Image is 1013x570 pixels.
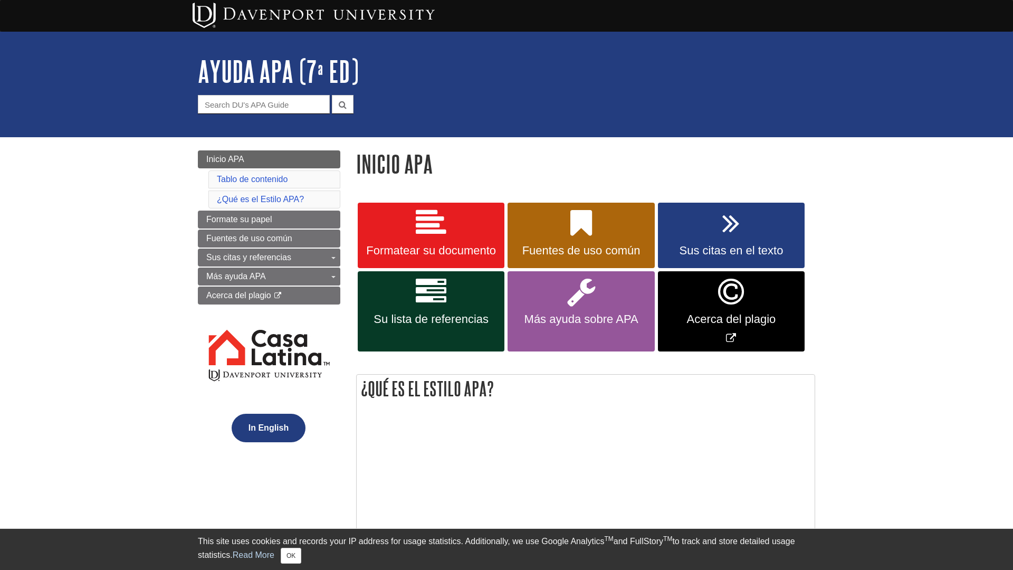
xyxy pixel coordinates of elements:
[198,249,340,267] a: Sus citas y referencias
[206,272,266,281] span: Más ayuda APA
[366,312,496,326] span: Su lista de referencias
[198,230,340,248] a: Fuentes de uso común
[198,287,340,305] a: Acerca del plagio
[366,244,496,258] span: Formatear su documento
[357,375,815,403] h2: ¿Qué es el Estilo APA?
[663,535,672,543] sup: TM
[604,535,613,543] sup: TM
[198,211,340,229] a: Formate su papel
[229,423,308,432] a: In English
[206,234,292,243] span: Fuentes de uso común
[666,244,797,258] span: Sus citas en el texto
[206,291,271,300] span: Acerca del plagio
[515,312,646,326] span: Más ayuda sobre APA
[206,155,244,164] span: Inicio APA
[356,150,815,177] h1: Inicio APA
[508,271,654,352] a: Más ayuda sobre APA
[217,175,288,184] a: Tablo de contenido
[508,203,654,268] a: Fuentes de uso común
[515,244,646,258] span: Fuentes de uso común
[206,253,291,262] span: Sus citas y referencias
[198,55,359,88] a: AYUDA APA (7ª ED)
[658,271,805,352] a: Link opens in new window
[193,3,435,28] img: Davenport University
[666,312,797,326] span: Acerca del plagio
[217,195,304,204] a: ¿Qué es el Estilo APA?
[233,550,274,559] a: Read More
[273,292,282,299] i: This link opens in a new window
[198,535,815,564] div: This site uses cookies and records your IP address for usage statistics. Additionally, we use Goo...
[198,150,340,460] div: Guide Page Menu
[206,215,272,224] span: Formate su papel
[358,203,504,268] a: Formatear su documento
[198,95,330,113] input: Search DU's APA Guide
[658,203,805,268] a: Sus citas en el texto
[358,271,504,352] a: Su lista de referencias
[198,268,340,286] a: Más ayuda APA
[198,150,340,168] a: Inicio APA
[281,548,301,564] button: Close
[232,414,305,442] button: In English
